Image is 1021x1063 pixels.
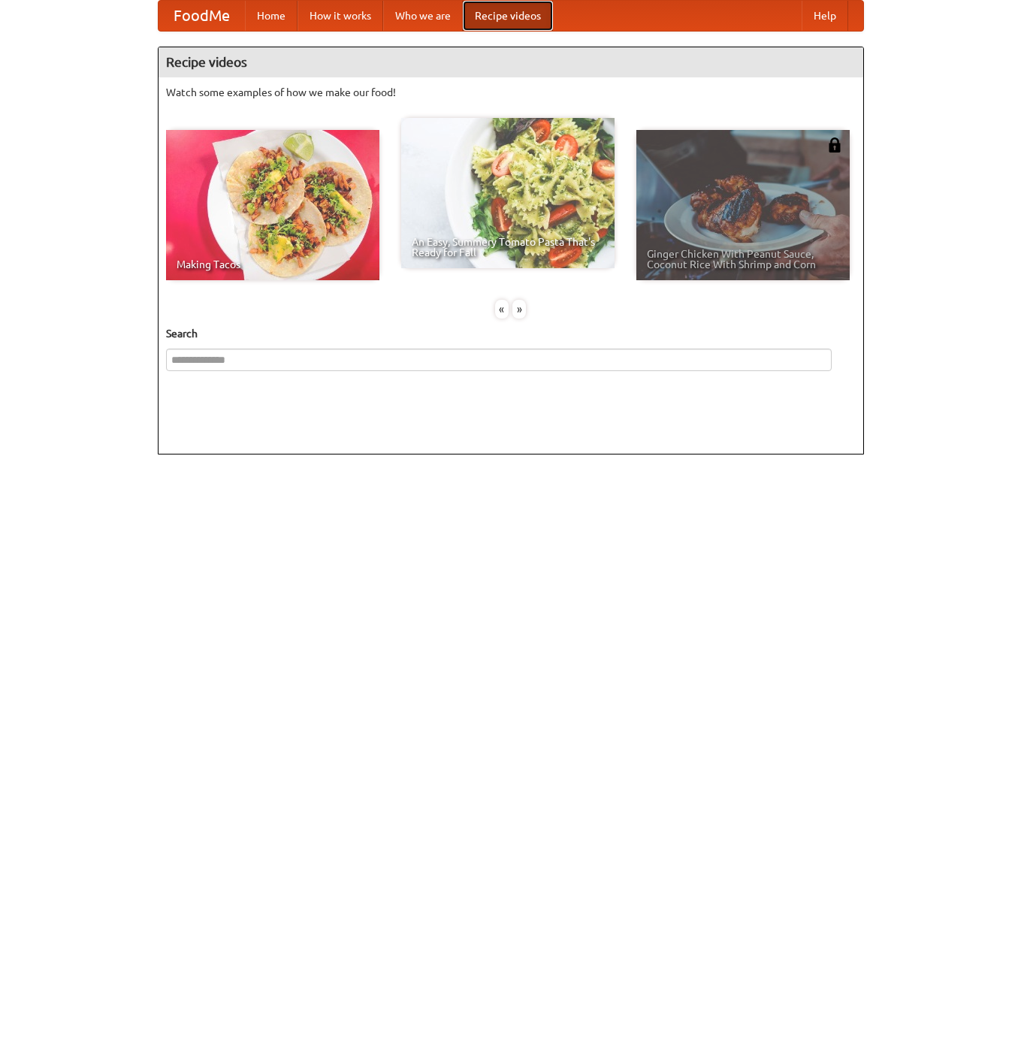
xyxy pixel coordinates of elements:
img: 483408.png [827,137,842,153]
a: An Easy, Summery Tomato Pasta That's Ready for Fall [401,118,615,268]
p: Watch some examples of how we make our food! [166,85,856,100]
a: FoodMe [159,1,245,31]
div: « [495,300,509,319]
a: Help [802,1,848,31]
a: How it works [298,1,383,31]
div: » [512,300,526,319]
span: Making Tacos [177,259,369,270]
a: Home [245,1,298,31]
span: An Easy, Summery Tomato Pasta That's Ready for Fall [412,237,604,258]
h4: Recipe videos [159,47,863,77]
h5: Search [166,326,856,341]
a: Making Tacos [166,130,379,280]
a: Recipe videos [463,1,553,31]
a: Who we are [383,1,463,31]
